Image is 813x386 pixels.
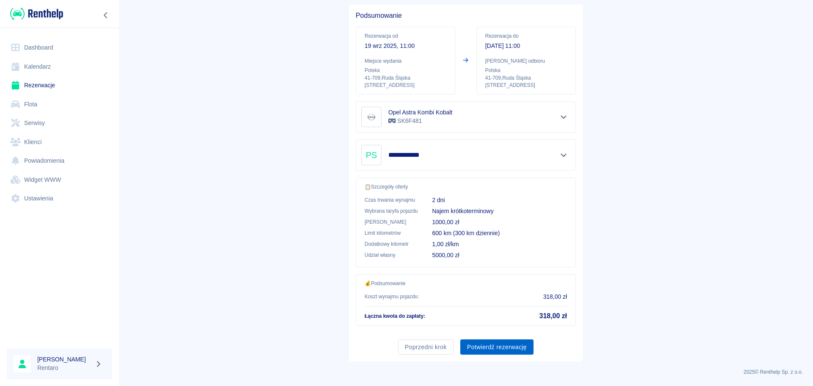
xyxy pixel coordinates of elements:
p: Rezerwacja od [365,32,446,40]
h6: [PERSON_NAME] [37,355,91,364]
a: Dashboard [7,38,112,57]
p: [PERSON_NAME] [365,218,418,226]
p: 41-709 , Ruda Śląska [365,74,446,82]
h5: 318,00 zł [539,312,567,320]
a: Renthelp logo [7,7,63,21]
p: Polska [365,67,446,74]
p: 2025 © Renthelp Sp. z o.o. [129,368,803,376]
p: 19 wrz 2025, 11:00 [365,42,446,50]
p: Najem krótkoterminowy [432,207,567,216]
a: Rezerwacje [7,76,112,95]
p: Dodatkowy kilometr [365,240,418,248]
a: Powiadomienia [7,151,112,170]
p: Łączna kwota do zapłaty : [365,312,425,320]
button: Pokaż szczegóły [557,149,571,161]
p: SK6F481 [388,117,452,125]
a: Widget WWW [7,170,112,189]
p: Rentaro [37,364,91,372]
a: Kalendarz [7,57,112,76]
button: Poprzedni krok [398,339,454,355]
p: [STREET_ADDRESS] [485,82,567,89]
p: Polska [485,67,567,74]
img: Renthelp logo [10,7,63,21]
p: 1000,00 zł [432,218,567,227]
p: 2 dni [432,196,567,205]
p: [PERSON_NAME] odbioru [485,57,567,65]
button: Pokaż szczegóły [557,111,571,123]
p: [DATE] 11:00 [485,42,567,50]
p: [STREET_ADDRESS] [365,82,446,89]
p: Czas trwania wynajmu [365,196,418,204]
button: Potwierdź rezerwację [460,339,534,355]
p: 41-709 , Ruda Śląska [485,74,567,82]
p: Rezerwacja do [485,32,567,40]
p: Limit kilometrów [365,229,418,237]
p: 5000,00 zł [432,251,567,260]
p: Koszt wynajmu pojazdu : [365,293,419,300]
h6: Opel Astra Kombi Kobalt [388,108,452,117]
a: Klienci [7,133,112,152]
a: Flota [7,95,112,114]
a: Ustawienia [7,189,112,208]
h5: Podsumowanie [356,11,576,20]
button: Zwiń nawigację [100,10,112,21]
p: Miejsce wydania [365,57,446,65]
p: 1,00 zł/km [432,240,567,249]
p: 💰 Podsumowanie [365,280,567,287]
div: PS [361,145,382,165]
p: 📋 Szczegóły oferty [365,183,567,191]
p: 600 km (300 km dziennie) [432,229,567,238]
p: 318,00 zł [543,292,567,301]
p: Wybrana taryfa pojazdu [365,207,418,215]
img: Image [363,108,380,125]
a: Serwisy [7,114,112,133]
p: Udział własny [365,251,418,259]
